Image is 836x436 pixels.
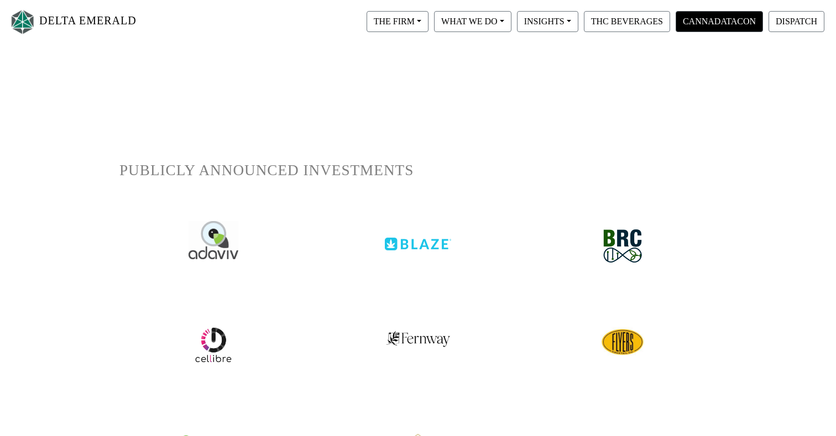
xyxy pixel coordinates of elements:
img: cellibre [600,320,645,364]
img: fernway [386,320,450,348]
img: blaze [385,221,451,250]
img: brc [595,221,650,271]
a: CANNADATACON [673,16,766,25]
img: Logo [9,7,36,36]
button: THC BEVERAGES [584,11,670,32]
img: cellibre [194,325,233,364]
button: INSIGHTS [517,11,578,32]
a: THC BEVERAGES [581,16,673,25]
a: DISPATCH [766,16,827,25]
a: DELTA EMERALD [9,4,137,39]
h1: PUBLICLY ANNOUNCED INVESTMENTS [119,161,717,180]
button: WHAT WE DO [434,11,511,32]
button: THE FIRM [367,11,429,32]
img: adaviv [189,221,238,259]
button: DISPATCH [769,11,824,32]
button: CANNADATACON [676,11,763,32]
